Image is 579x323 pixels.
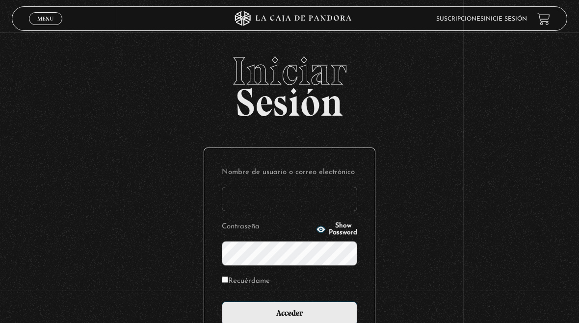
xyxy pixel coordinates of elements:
span: Cerrar [34,24,57,31]
span: Show Password [329,223,357,236]
a: Inicie sesión [484,16,527,22]
a: View your shopping cart [537,12,550,25]
a: Suscripciones [436,16,484,22]
button: Show Password [316,223,357,236]
label: Contraseña [222,220,313,233]
label: Recuérdame [222,274,270,288]
h2: Sesión [12,51,568,114]
span: Menu [37,16,53,22]
span: Iniciar [12,51,568,91]
input: Recuérdame [222,276,228,283]
label: Nombre de usuario o correo electrónico [222,166,357,179]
